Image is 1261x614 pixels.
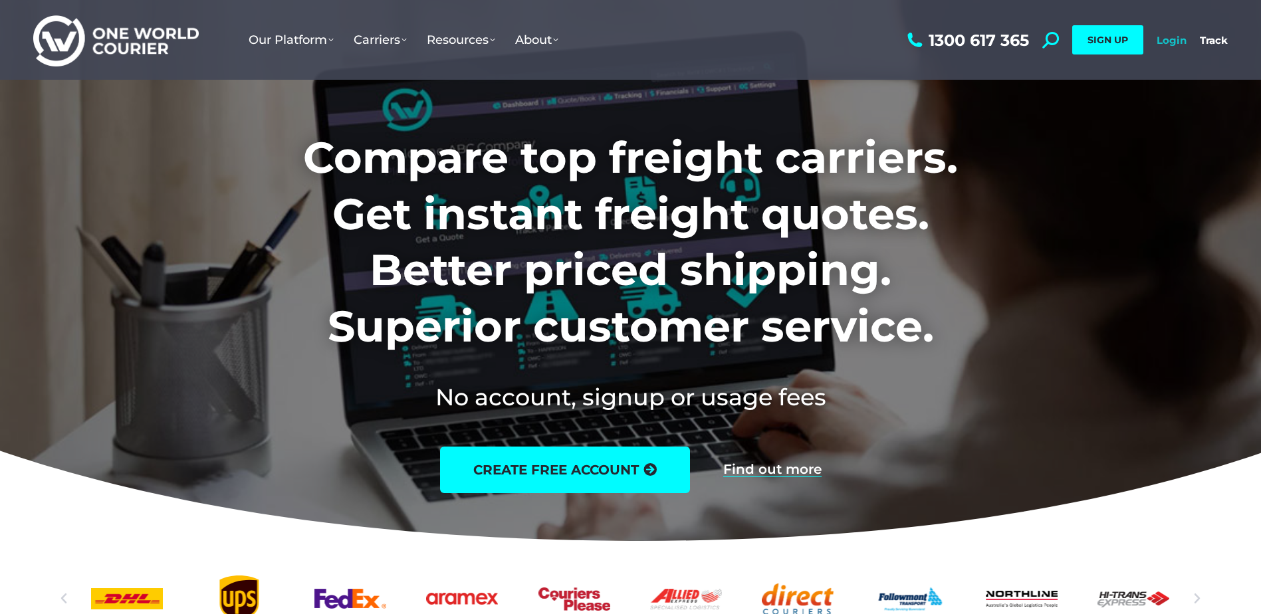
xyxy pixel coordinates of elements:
[215,381,1046,413] h2: No account, signup or usage fees
[249,33,334,47] span: Our Platform
[515,33,558,47] span: About
[354,33,407,47] span: Carriers
[1072,25,1143,54] a: SIGN UP
[239,19,344,60] a: Our Platform
[904,32,1029,49] a: 1300 617 365
[505,19,568,60] a: About
[417,19,505,60] a: Resources
[33,13,199,67] img: One World Courier
[723,462,822,477] a: Find out more
[440,447,690,493] a: create free account
[427,33,495,47] span: Resources
[1088,34,1128,46] span: SIGN UP
[1157,34,1187,47] a: Login
[344,19,417,60] a: Carriers
[215,130,1046,354] h1: Compare top freight carriers. Get instant freight quotes. Better priced shipping. Superior custom...
[1200,34,1228,47] a: Track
